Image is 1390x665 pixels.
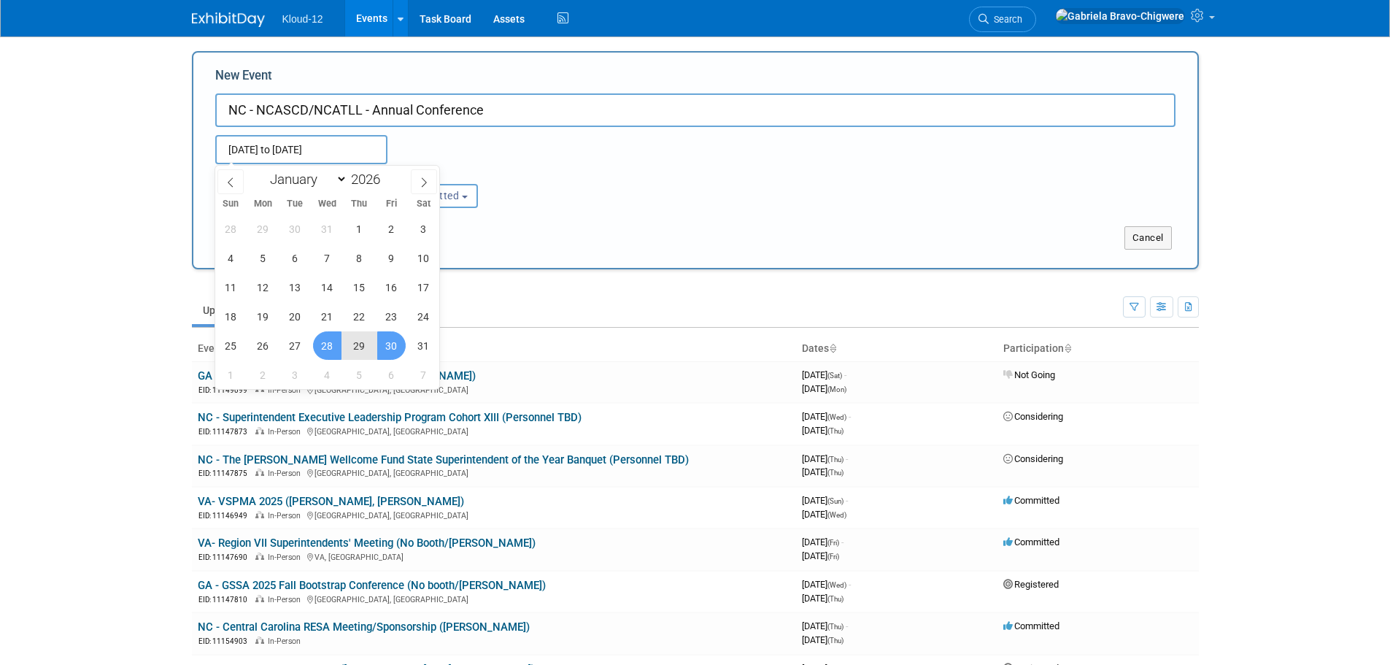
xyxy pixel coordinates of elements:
[263,170,347,188] select: Month
[409,215,438,243] span: January 3, 2026
[198,537,536,550] a: VA- Region VII Superintendents' Meeting (No Booth/[PERSON_NAME])
[345,302,374,331] span: January 22, 2026
[249,331,277,360] span: January 26, 2026
[409,273,438,301] span: January 17, 2026
[846,495,848,506] span: -
[802,369,846,380] span: [DATE]
[802,383,846,394] span: [DATE]
[802,425,843,436] span: [DATE]
[1003,579,1059,590] span: Registered
[827,553,839,561] span: (Fri)
[215,199,247,209] span: Sun
[255,553,264,560] img: In-Person Event
[802,593,843,604] span: [DATE]
[827,539,839,547] span: (Fri)
[192,337,796,361] th: Event
[347,171,391,188] input: Year
[997,337,1199,361] th: Participation
[198,512,253,520] span: EID: 11146949
[846,620,848,631] span: -
[1003,369,1055,380] span: Not Going
[409,331,438,360] span: January 31, 2026
[345,331,374,360] span: January 29, 2026
[827,469,843,477] span: (Thu)
[268,427,305,437] span: In-Person
[217,361,245,389] span: February 1, 2026
[198,425,790,437] div: [GEOGRAPHIC_DATA], [GEOGRAPHIC_DATA]
[268,553,305,562] span: In-Person
[345,244,374,272] span: January 8, 2026
[198,593,790,605] div: [GEOGRAPHIC_DATA], [GEOGRAPHIC_DATA]
[827,372,842,380] span: (Sat)
[215,67,272,90] label: New Event
[827,595,843,603] span: (Thu)
[281,273,309,301] span: January 13, 2026
[313,302,341,331] span: January 21, 2026
[409,302,438,331] span: January 24, 2026
[249,273,277,301] span: January 12, 2026
[375,199,407,209] span: Fri
[313,244,341,272] span: January 7, 2026
[268,385,305,395] span: In-Person
[829,342,836,354] a: Sort by Start Date
[1003,537,1059,547] span: Committed
[255,595,264,602] img: In-Person Event
[217,273,245,301] span: January 11, 2026
[827,623,843,631] span: (Thu)
[217,331,245,360] span: January 25, 2026
[217,302,245,331] span: January 18, 2026
[844,369,846,380] span: -
[345,273,374,301] span: January 15, 2026
[198,369,476,383] a: GA - Regional IEI ([PERSON_NAME]/No [PERSON_NAME])
[313,215,341,243] span: December 31, 2025
[249,244,277,272] span: January 5, 2026
[198,596,253,604] span: EID: 11147810
[198,466,790,479] div: [GEOGRAPHIC_DATA], [GEOGRAPHIC_DATA]
[215,135,387,164] input: Start Date - End Date
[268,595,305,604] span: In-Person
[849,411,851,422] span: -
[802,579,851,590] span: [DATE]
[409,361,438,389] span: February 7, 2026
[802,537,843,547] span: [DATE]
[268,469,305,478] span: In-Person
[281,361,309,389] span: February 3, 2026
[827,385,846,393] span: (Mon)
[198,428,253,436] span: EID: 11147873
[249,361,277,389] span: February 2, 2026
[849,579,851,590] span: -
[313,361,341,389] span: February 4, 2026
[255,469,264,476] img: In-Person Event
[1124,226,1172,250] button: Cancel
[198,495,464,508] a: VA- VSPMA 2025 ([PERSON_NAME], [PERSON_NAME])
[377,215,406,243] span: January 2, 2026
[802,453,848,464] span: [DATE]
[198,383,790,396] div: [GEOGRAPHIC_DATA], [GEOGRAPHIC_DATA]
[969,7,1036,32] a: Search
[198,637,253,645] span: EID: 11154903
[377,361,406,389] span: February 6, 2026
[407,199,439,209] span: Sat
[255,427,264,434] img: In-Person Event
[827,581,846,589] span: (Wed)
[802,411,851,422] span: [DATE]
[827,637,843,645] span: (Thu)
[802,495,848,506] span: [DATE]
[989,14,1022,25] span: Search
[796,337,997,361] th: Dates
[1003,453,1063,464] span: Considering
[802,550,839,561] span: [DATE]
[215,164,357,183] div: Attendance / Format:
[377,273,406,301] span: January 16, 2026
[281,215,309,243] span: December 30, 2025
[345,361,374,389] span: February 5, 2026
[198,469,253,477] span: EID: 11147875
[377,244,406,272] span: January 9, 2026
[198,509,790,521] div: [GEOGRAPHIC_DATA], [GEOGRAPHIC_DATA]
[841,537,843,547] span: -
[409,244,438,272] span: January 10, 2026
[279,199,311,209] span: Tue
[192,12,265,27] img: ExhibitDay
[802,620,848,631] span: [DATE]
[827,511,846,519] span: (Wed)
